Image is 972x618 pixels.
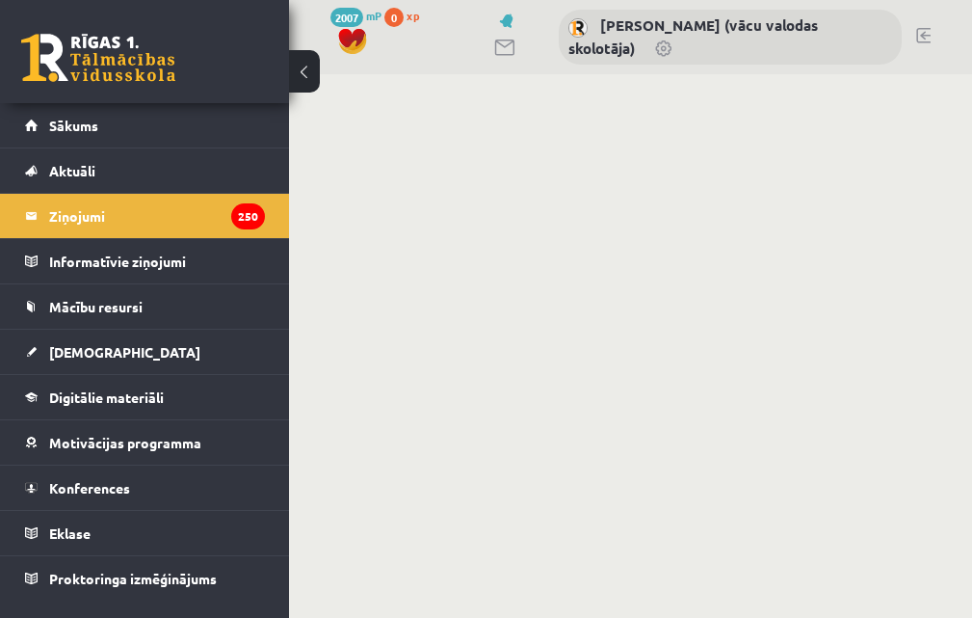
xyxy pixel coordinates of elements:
span: xp [407,8,419,23]
span: Digitālie materiāli [49,389,164,406]
a: 2007 mP [330,8,381,23]
a: Eklase [25,511,265,555]
span: Aktuāli [49,162,95,179]
span: Konferences [49,479,130,497]
a: Informatīvie ziņojumi [25,239,265,283]
span: Mācību resursi [49,298,143,315]
img: Inga Volfa (vācu valodas skolotāja) [568,18,588,38]
span: [DEMOGRAPHIC_DATA] [49,343,200,361]
legend: Ziņojumi [49,194,265,238]
a: Aktuāli [25,148,265,193]
a: Konferences [25,466,265,510]
a: [DEMOGRAPHIC_DATA] [25,330,265,374]
a: [PERSON_NAME] (vācu valodas skolotāja) [568,15,818,58]
i: 250 [231,203,265,229]
span: Sākums [49,117,98,134]
span: Proktoringa izmēģinājums [49,570,217,587]
span: Motivācijas programma [49,434,201,451]
a: Ziņojumi250 [25,194,265,238]
a: Digitālie materiāli [25,375,265,419]
legend: Informatīvie ziņojumi [49,239,265,283]
a: Proktoringa izmēģinājums [25,556,265,601]
a: 0 xp [384,8,429,23]
a: Motivācijas programma [25,420,265,465]
span: Eklase [49,524,91,542]
span: 0 [384,8,404,27]
a: Sākums [25,103,265,148]
a: Rīgas 1. Tālmācības vidusskola [21,34,175,82]
a: Mācību resursi [25,284,265,329]
span: 2007 [330,8,363,27]
span: mP [366,8,381,23]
